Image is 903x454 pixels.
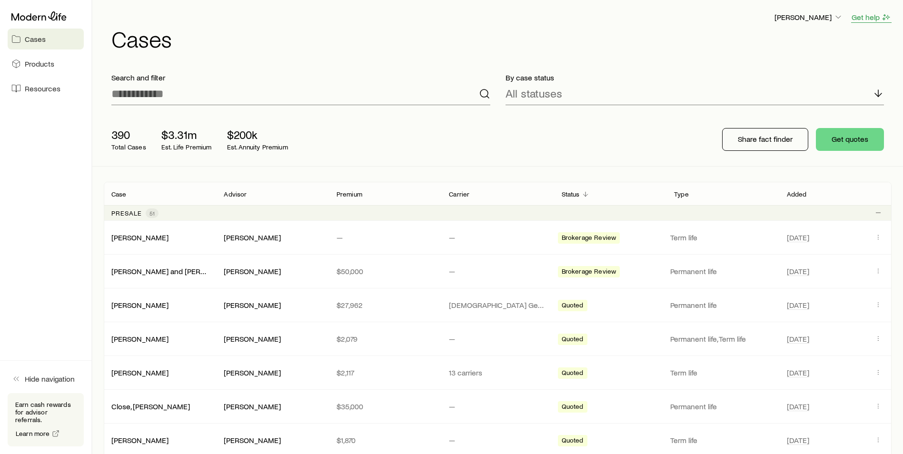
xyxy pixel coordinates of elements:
[111,233,169,242] a: [PERSON_NAME]
[787,190,807,198] p: Added
[111,128,146,141] p: 390
[8,53,84,74] a: Products
[670,300,775,310] p: Permanent life
[161,143,212,151] p: Est. Life Premium
[562,436,584,446] span: Quoted
[224,266,281,276] div: [PERSON_NAME]
[25,84,60,93] span: Resources
[506,87,562,100] p: All statuses
[161,128,212,141] p: $3.31m
[787,435,809,445] span: [DATE]
[449,190,469,198] p: Carrier
[337,190,362,198] p: Premium
[224,300,281,310] div: [PERSON_NAME]
[449,266,546,276] p: —
[449,368,546,377] p: 13 carriers
[337,435,434,445] p: $1,870
[224,368,281,378] div: [PERSON_NAME]
[337,402,434,411] p: $35,000
[787,334,809,344] span: [DATE]
[670,368,775,377] p: Term life
[111,435,169,445] div: [PERSON_NAME]
[562,301,584,311] span: Quoted
[111,368,169,378] div: [PERSON_NAME]
[337,334,434,344] p: $2,079
[851,12,892,23] button: Get help
[816,128,884,151] button: Get quotes
[670,402,775,411] p: Permanent life
[738,134,793,144] p: Share fact finder
[337,233,434,242] p: —
[562,267,616,277] span: Brokerage Review
[787,300,809,310] span: [DATE]
[224,402,281,412] div: [PERSON_NAME]
[111,300,169,309] a: [PERSON_NAME]
[449,233,546,242] p: —
[111,334,169,344] div: [PERSON_NAME]
[224,435,281,445] div: [PERSON_NAME]
[449,334,546,344] p: —
[670,435,775,445] p: Term life
[111,334,169,343] a: [PERSON_NAME]
[787,368,809,377] span: [DATE]
[8,29,84,49] a: Cases
[111,402,190,411] a: Close, [PERSON_NAME]
[562,369,584,379] span: Quoted
[111,27,892,50] h1: Cases
[111,233,169,243] div: [PERSON_NAME]
[16,430,50,437] span: Learn more
[787,402,809,411] span: [DATE]
[224,334,281,344] div: [PERSON_NAME]
[25,59,54,69] span: Products
[787,266,809,276] span: [DATE]
[337,368,434,377] p: $2,117
[562,234,616,244] span: Brokerage Review
[25,34,46,44] span: Cases
[227,143,288,151] p: Est. Annuity Premium
[8,78,84,99] a: Resources
[15,401,76,424] p: Earn cash rewards for advisor referrals.
[787,233,809,242] span: [DATE]
[224,190,247,198] p: Advisor
[111,402,190,412] div: Close, [PERSON_NAME]
[111,190,127,198] p: Case
[25,374,75,384] span: Hide navigation
[111,368,169,377] a: [PERSON_NAME]
[227,128,288,141] p: $200k
[562,335,584,345] span: Quoted
[722,128,808,151] button: Share fact finder
[774,12,843,22] p: [PERSON_NAME]
[111,266,208,276] div: [PERSON_NAME] and [PERSON_NAME]
[774,12,843,23] button: [PERSON_NAME]
[224,233,281,243] div: [PERSON_NAME]
[111,435,169,444] a: [PERSON_NAME]
[149,209,155,217] span: 51
[674,190,689,198] p: Type
[562,403,584,413] span: Quoted
[8,368,84,389] button: Hide navigation
[670,233,775,242] p: Term life
[111,143,146,151] p: Total Cases
[670,334,775,344] p: Permanent life, Term life
[337,300,434,310] p: $27,962
[111,266,242,276] a: [PERSON_NAME] and [PERSON_NAME]
[449,300,546,310] p: [DEMOGRAPHIC_DATA] General
[8,393,84,446] div: Earn cash rewards for advisor referrals.Learn more
[111,209,142,217] p: Presale
[337,266,434,276] p: $50,000
[449,402,546,411] p: —
[506,73,884,82] p: By case status
[449,435,546,445] p: —
[111,73,490,82] p: Search and filter
[670,266,775,276] p: Permanent life
[111,300,169,310] div: [PERSON_NAME]
[562,190,580,198] p: Status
